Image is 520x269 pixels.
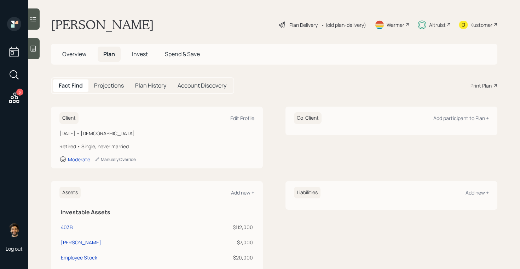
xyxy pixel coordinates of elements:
div: Manually Override [94,156,136,162]
div: [DATE] • [DEMOGRAPHIC_DATA] [59,130,254,137]
div: $7,000 [205,239,253,246]
div: Edit Profile [230,115,254,121]
div: 403B [61,223,73,231]
h5: Account Discovery [178,82,226,89]
img: eric-schwartz-headshot.png [7,223,21,237]
div: Plan Delivery [289,21,318,29]
h6: Assets [59,187,81,198]
span: Spend & Save [165,50,200,58]
h5: Investable Assets [61,209,253,216]
div: Employee Stock [61,254,97,261]
div: Print Plan [470,82,492,89]
div: $20,000 [205,254,253,261]
div: Add new + [466,189,489,196]
h5: Projections [94,82,124,89]
div: 3 [16,89,23,96]
div: Add new + [231,189,254,196]
div: Altruist [429,21,446,29]
h5: Plan History [135,82,166,89]
div: Add participant to Plan + [433,115,489,121]
div: Kustomer [470,21,492,29]
h1: [PERSON_NAME] [51,17,154,32]
div: [PERSON_NAME] [61,239,101,246]
div: $112,000 [205,223,253,231]
h5: Fact Find [59,82,83,89]
span: Invest [132,50,148,58]
h6: Client [59,112,79,124]
span: Overview [62,50,86,58]
h6: Co-Client [294,112,322,124]
h6: Liabilities [294,187,320,198]
span: Plan [103,50,115,58]
div: • (old plan-delivery) [321,21,366,29]
div: Log out [6,245,23,252]
div: Moderate [68,156,90,163]
div: Retired • Single, never married [59,143,254,150]
div: Warmer [387,21,404,29]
